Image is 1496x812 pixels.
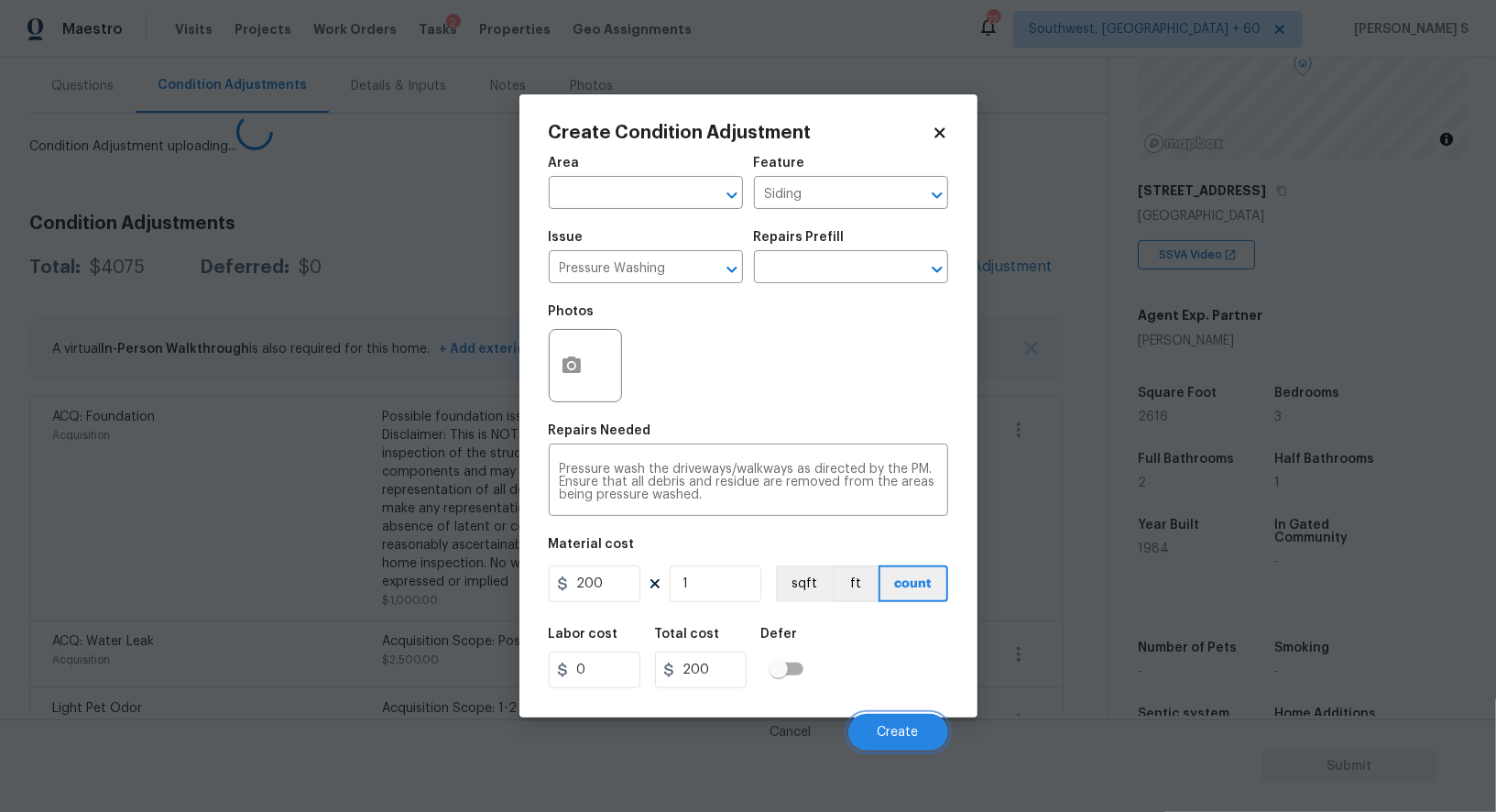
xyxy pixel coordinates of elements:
h5: Photos [549,305,595,318]
button: Cancel [741,714,841,751]
button: sqft [776,565,833,602]
h5: Total cost [655,628,720,641]
h5: Labor cost [549,628,618,641]
h5: Feature [754,157,805,170]
h5: Repairs Needed [549,424,651,437]
button: Open [719,257,745,282]
textarea: Pressure wash the driveways/walkways as directed by the PM. Ensure that all debris and residue ar... [560,463,937,501]
span: Cancel [770,726,812,740]
h5: Repairs Prefill [754,231,845,244]
h5: Material cost [549,538,635,551]
button: Open [924,257,950,282]
button: Create [848,714,948,751]
button: count [879,565,948,602]
h5: Defer [761,628,798,641]
button: Open [924,182,950,208]
h5: Issue [549,231,584,244]
span: Create [878,726,919,740]
h5: Area [549,157,580,170]
h2: Create Condition Adjustment [549,124,932,142]
button: ft [833,565,879,602]
button: Open [719,182,745,208]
